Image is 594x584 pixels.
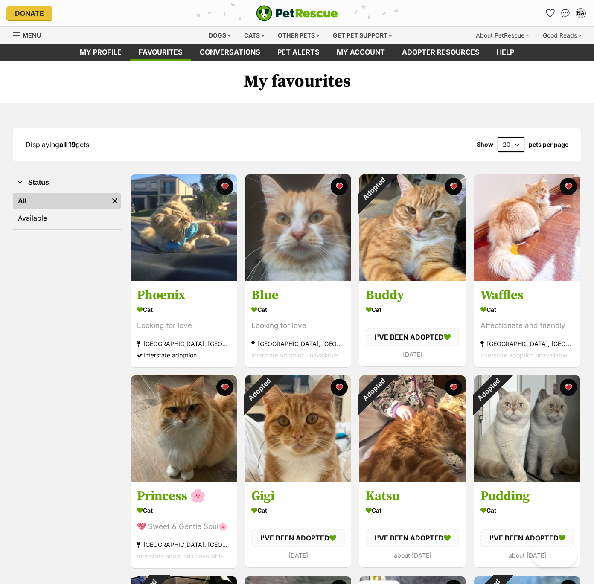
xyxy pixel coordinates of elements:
div: [GEOGRAPHIC_DATA], [GEOGRAPHIC_DATA] [480,338,574,349]
div: Cat [480,504,574,517]
button: Status [13,177,121,188]
ul: Account quick links [543,6,588,20]
div: [DATE] [366,349,459,360]
div: I'VE BEEN ADOPTED [366,529,459,547]
div: Get pet support [327,27,398,44]
div: [DATE] [251,549,345,561]
label: pets per page [529,141,568,148]
button: favourite [331,379,348,396]
div: Cat [480,303,574,316]
a: Adopter resources [393,44,488,61]
h3: Waffles [480,287,574,303]
div: Cats [238,27,271,44]
a: Favourites [130,44,191,61]
h3: Gigi [251,488,345,504]
strong: all 19 [59,140,76,149]
span: Displaying pets [26,140,89,149]
div: [GEOGRAPHIC_DATA], [GEOGRAPHIC_DATA] [251,338,345,349]
a: Remove filter [108,193,121,209]
a: Waffles Cat Affectionate and friendly [GEOGRAPHIC_DATA], [GEOGRAPHIC_DATA] Interstate adoption un... [474,281,580,367]
a: Phoenix Cat Looking for love [GEOGRAPHIC_DATA], [GEOGRAPHIC_DATA] Interstate adoption favourite [131,281,237,367]
div: Looking for love [251,320,345,331]
div: Adopted [463,364,514,415]
img: Phoenix [131,174,237,281]
button: favourite [216,178,233,195]
div: I'VE BEEN ADOPTED [366,328,459,346]
img: Pudding [474,375,580,482]
a: Adopted [474,475,580,483]
a: My account [328,44,393,61]
div: Status [13,192,121,229]
a: Available [13,210,121,226]
h3: Buddy [366,287,459,303]
a: Katsu Cat I'VE BEEN ADOPTED about [DATE] favourite [359,482,466,567]
button: favourite [331,178,348,195]
div: About PetRescue [470,27,535,44]
a: conversations [191,44,269,61]
button: favourite [560,178,577,195]
img: Princess 🌸 [131,375,237,482]
a: Blue Cat Looking for love [GEOGRAPHIC_DATA], [GEOGRAPHIC_DATA] Interstate adoption unavailable fa... [245,281,351,367]
a: Donate [6,6,52,20]
a: Adopted [359,475,466,483]
iframe: Help Scout Beacon - Open [532,541,577,567]
div: [GEOGRAPHIC_DATA], [GEOGRAPHIC_DATA] [137,338,230,349]
button: favourite [445,379,463,396]
div: [GEOGRAPHIC_DATA], [GEOGRAPHIC_DATA] [137,539,230,550]
a: Adopted [359,274,466,283]
div: Cat [137,504,230,517]
div: Dogs [203,27,237,44]
img: Buddy [359,174,466,281]
a: Conversations [559,6,572,20]
div: about [DATE] [366,549,459,561]
span: Interstate adoption unavailable [480,352,567,359]
h3: Princess 🌸 [137,488,230,504]
h3: Katsu [366,488,459,504]
div: Cat [251,303,345,316]
div: Cat [251,504,345,517]
div: Good Reads [537,27,588,44]
a: PetRescue [256,5,338,21]
a: My profile [71,44,130,61]
h3: Phoenix [137,287,230,303]
div: Interstate adoption [137,349,230,361]
div: Cat [366,303,459,316]
div: Affectionate and friendly [480,320,574,331]
img: chat-41dd97257d64d25036548639549fe6c8038ab92f7586957e7f3b1b290dea8141.svg [561,9,570,17]
a: Menu [13,27,47,42]
span: Menu [23,32,41,39]
img: Waffles [474,174,580,281]
a: Help [488,44,523,61]
a: Buddy Cat I'VE BEEN ADOPTED [DATE] favourite [359,281,466,366]
a: Pet alerts [269,44,328,61]
span: Show [477,141,493,148]
div: about [DATE] [480,549,574,561]
a: Favourites [543,6,557,20]
div: Adopted [348,364,399,415]
button: favourite [216,379,233,396]
div: Other pets [272,27,326,44]
a: Adopted [245,475,351,483]
div: Cat [137,303,230,316]
div: Looking for love [137,320,230,331]
a: Princess 🌸 Cat 💖 Sweet & Gentle Soul🌸 [GEOGRAPHIC_DATA], [GEOGRAPHIC_DATA] Interstate adoption un... [131,482,237,568]
a: Pudding Cat I'VE BEEN ADOPTED about [DATE] favourite [474,482,580,567]
div: Adopted [234,364,285,415]
button: favourite [560,379,577,396]
span: Interstate adoption unavailable [251,352,338,359]
a: Gigi Cat I'VE BEEN ADOPTED [DATE] favourite [245,482,351,567]
img: Katsu [359,375,466,482]
a: All [13,193,108,209]
button: favourite [445,178,463,195]
div: Cat [366,504,459,517]
img: Blue [245,174,351,281]
button: My account [574,6,588,20]
div: NA [577,9,585,17]
div: Adopted [348,163,399,214]
div: 💖 Sweet & Gentle Soul🌸 [137,521,230,532]
div: I'VE BEEN ADOPTED [251,529,345,547]
img: Gigi [245,375,351,482]
span: Interstate adoption unavailable [137,552,224,560]
img: logo-e224e6f780fb5917bec1dbf3a21bbac754714ae5b6737aabdf751b685950b380.svg [256,5,338,21]
h3: Blue [251,287,345,303]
